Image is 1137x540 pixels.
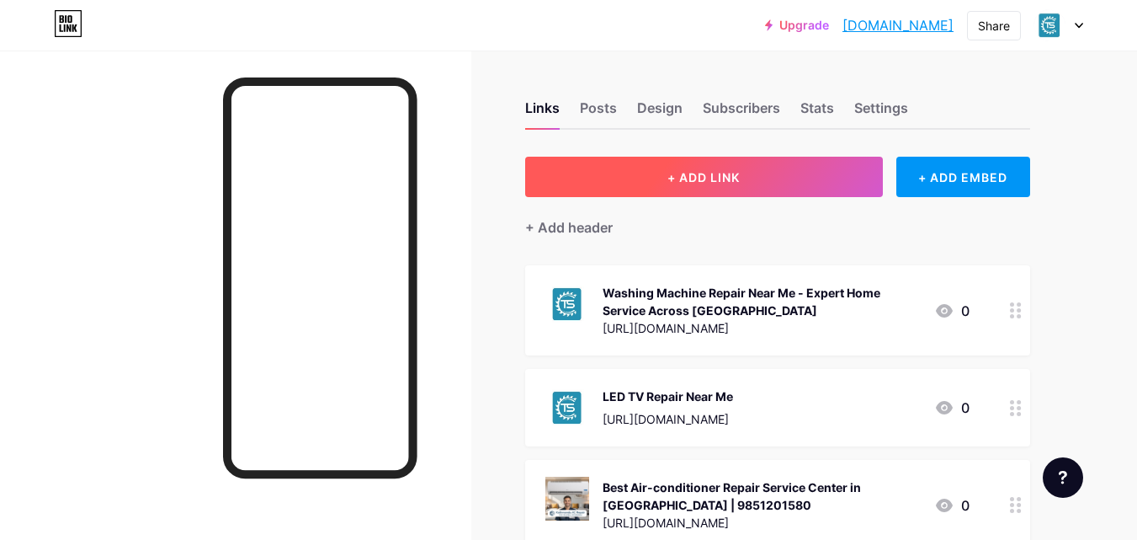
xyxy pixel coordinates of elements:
[765,19,829,32] a: Upgrade
[525,157,883,197] button: + ADD LINK
[854,98,908,128] div: Settings
[545,386,589,430] img: LED TV Repair Near Me
[580,98,617,128] div: Posts
[934,301,970,321] div: 0
[978,17,1010,35] div: Share
[896,157,1030,197] div: + ADD EMBED
[603,388,733,405] div: LED TV Repair Near Me
[637,98,683,128] div: Design
[934,398,970,418] div: 0
[1033,9,1065,41] img: technicalsewa
[800,98,834,128] div: Stats
[703,98,780,128] div: Subscribers
[603,284,921,319] div: Washing Machine Repair Near Me - Expert Home Service Across [GEOGRAPHIC_DATA]
[545,282,589,326] img: Washing Machine Repair Near Me - Expert Home Service Across Nepal
[842,15,954,35] a: [DOMAIN_NAME]
[934,495,970,516] div: 0
[603,514,921,532] div: [URL][DOMAIN_NAME]
[603,319,921,337] div: [URL][DOMAIN_NAME]
[545,477,589,521] img: Best Air-conditioner Repair Service Center in Nepal | 9851201580
[603,479,921,514] div: Best Air-conditioner Repair Service Center in [GEOGRAPHIC_DATA] | 9851201580
[525,217,613,238] div: + Add header
[603,410,733,428] div: [URL][DOMAIN_NAME]
[525,98,560,128] div: Links
[667,170,740,184] span: + ADD LINK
